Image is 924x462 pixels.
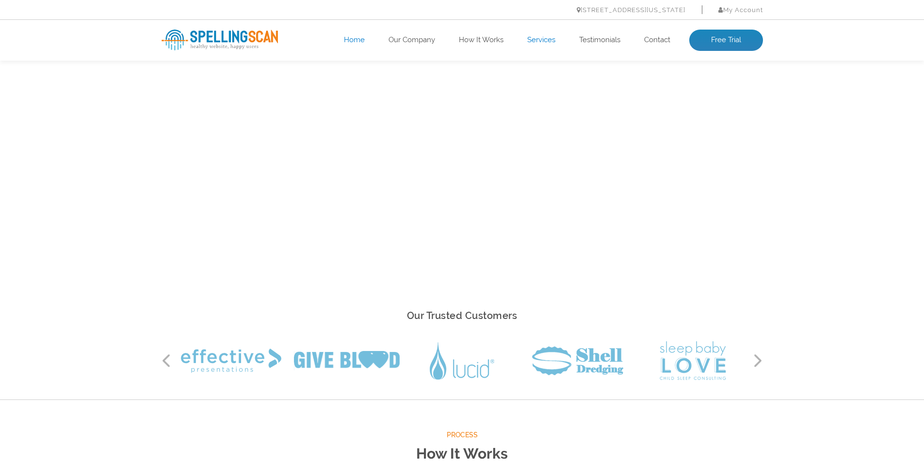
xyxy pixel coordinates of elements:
button: Next [753,353,763,368]
h2: Our Trusted Customers [162,307,763,324]
img: Lucid [430,342,494,380]
img: Effective [181,349,281,373]
img: Give Blood [294,351,400,370]
img: Shell Dredging [532,346,623,375]
span: Process [162,429,763,441]
img: Sleep Baby Love [660,341,726,380]
button: Previous [162,353,171,368]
